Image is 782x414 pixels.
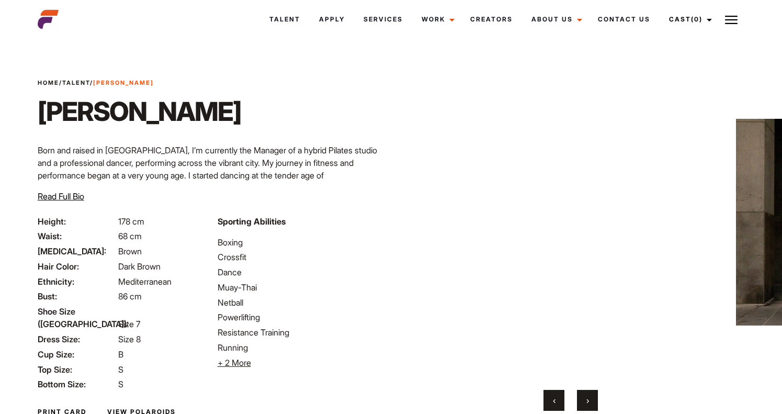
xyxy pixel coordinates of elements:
[38,363,116,376] span: Top Size:
[38,290,116,303] span: Bust:
[118,276,172,287] span: Mediterranean
[93,79,154,86] strong: [PERSON_NAME]
[118,216,144,227] span: 178 cm
[218,357,251,368] span: + 2 More
[118,364,123,375] span: S
[354,5,412,33] a: Services
[218,251,385,263] li: Crossfit
[691,15,702,23] span: (0)
[118,231,142,241] span: 68 cm
[38,144,385,194] p: Born and raised in [GEOGRAPHIC_DATA], I’m currently the Manager of a hybrid Pilates studio and a ...
[660,5,718,33] a: Cast(0)
[553,395,556,406] span: Previous
[416,67,726,377] video: Your browser does not support the video tag.
[461,5,522,33] a: Creators
[38,245,116,258] span: [MEDICAL_DATA]:
[38,230,116,242] span: Waist:
[218,311,385,323] li: Powerlifting
[218,266,385,278] li: Dance
[118,291,142,301] span: 86 cm
[218,341,385,354] li: Running
[586,395,589,406] span: Next
[218,216,286,227] strong: Sporting Abilities
[38,305,116,330] span: Shoe Size ([GEOGRAPHIC_DATA]):
[38,190,84,203] button: Read Full Bio
[118,246,142,256] span: Brown
[260,5,310,33] a: Talent
[522,5,588,33] a: About Us
[38,191,84,202] span: Read Full Bio
[218,326,385,339] li: Resistance Training
[218,236,385,249] li: Boxing
[62,79,90,86] a: Talent
[588,5,660,33] a: Contact Us
[725,14,738,26] img: Burger icon
[38,275,116,288] span: Ethnicity:
[38,348,116,361] span: Cup Size:
[118,319,140,329] span: Size 7
[218,296,385,309] li: Netball
[412,5,461,33] a: Work
[38,79,154,87] span: / /
[118,261,161,272] span: Dark Brown
[218,281,385,294] li: Muay-Thai
[38,333,116,345] span: Dress Size:
[118,334,141,344] span: Size 8
[38,79,59,86] a: Home
[310,5,354,33] a: Apply
[38,260,116,273] span: Hair Color:
[38,96,241,127] h1: [PERSON_NAME]
[118,379,123,389] span: S
[38,9,59,30] img: cropped-aefm-brand-fav-22-square.png
[38,215,116,228] span: Height:
[118,349,123,360] span: B
[38,378,116,390] span: Bottom Size:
